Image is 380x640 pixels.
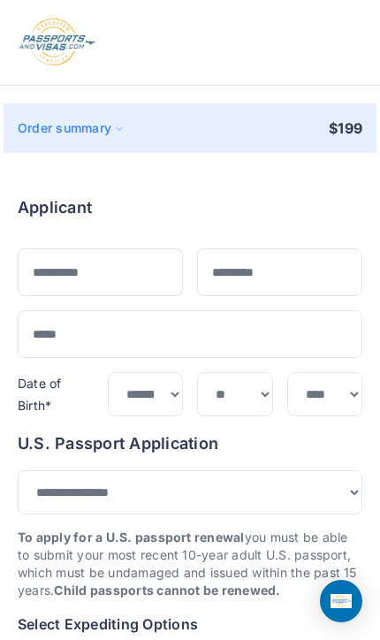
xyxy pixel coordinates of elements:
div: Open Intercom Messenger [320,580,362,622]
p: you must be able to submit your most recent 10-year adult U.S. passport, which must be undamaged ... [18,529,362,599]
h6: Select Expediting Options [18,613,362,635]
div: Order summary [18,119,124,137]
p: $ [329,118,362,139]
strong: To apply for a U.S. passport renewal [18,530,245,545]
h6: Applicant [18,195,92,220]
h6: U.S. Passport Application [18,431,362,456]
span: 199 [338,119,362,137]
label: Date of Birth* [18,376,62,414]
strong: Child passports cannot be renewed. [54,583,280,598]
img: Logo [18,18,96,67]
